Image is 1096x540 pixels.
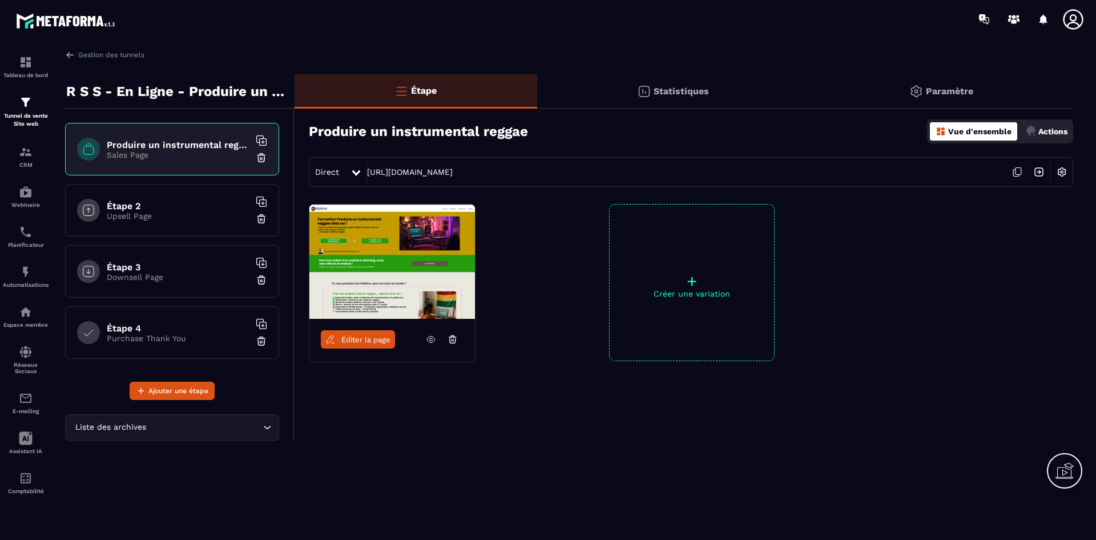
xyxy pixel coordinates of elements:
[19,471,33,485] img: accountant
[3,322,49,328] p: Espace membre
[65,50,144,60] a: Gestion des tunnels
[19,305,33,319] img: automations
[148,421,260,434] input: Search for option
[637,85,651,98] img: stats.20deebd0.svg
[3,463,49,503] a: accountantaccountantComptabilité
[411,85,437,96] p: Étape
[3,177,49,217] a: automationsautomationsWebinaire
[107,211,249,221] p: Upsell Page
[19,55,33,69] img: formation
[3,297,49,337] a: automationsautomationsEspace membre
[367,167,453,177] a: [URL][DOMAIN_NAME]
[107,273,249,282] p: Downsell Page
[148,385,208,397] span: Ajouter une étape
[256,274,267,286] img: trash
[19,265,33,279] img: automations
[948,127,1012,136] p: Vue d'ensemble
[1038,127,1067,136] p: Actions
[3,408,49,414] p: E-mailing
[19,95,33,109] img: formation
[16,10,119,31] img: logo
[3,282,49,288] p: Automatisations
[3,383,49,423] a: emailemailE-mailing
[3,137,49,177] a: formationformationCRM
[256,152,267,163] img: trash
[610,273,774,289] p: +
[3,337,49,383] a: social-networksocial-networkRéseaux Sociaux
[66,80,286,103] p: R S S - En Ligne - Produire un riddim chez soi
[315,167,339,177] span: Direct
[3,257,49,297] a: automationsautomationsAutomatisations
[107,262,249,273] h6: Étape 3
[256,213,267,225] img: trash
[65,414,279,441] div: Search for option
[341,335,390,344] span: Éditer la page
[610,289,774,298] p: Créer une variation
[926,86,973,97] p: Paramètre
[309,123,528,139] h3: Produire un instrumental reggae
[107,323,249,334] h6: Étape 4
[3,217,49,257] a: schedulerschedulerPlanificateur
[19,185,33,199] img: automations
[256,335,267,347] img: trash
[19,225,33,239] img: scheduler
[19,345,33,359] img: social-network
[3,202,49,208] p: Webinaire
[309,205,475,319] img: image
[3,87,49,137] a: formationformationTunnel de vente Site web
[3,72,49,78] p: Tableau de bord
[321,330,395,349] a: Éditer la page
[936,126,946,137] img: dashboard-orange.40269519.svg
[19,391,33,405] img: email
[394,84,408,98] img: bars-o.4a397970.svg
[1051,161,1073,183] img: setting-w.858f3a88.svg
[107,201,249,211] h6: Étape 2
[1026,126,1036,137] img: actions.d6e523a2.png
[72,421,148,434] span: Liste des archives
[3,242,49,248] p: Planificateur
[654,86,709,97] p: Statistiques
[107,334,249,343] p: Purchase Thank You
[3,362,49,374] p: Réseaux Sociaux
[65,50,75,60] img: arrow
[3,423,49,463] a: Assistant IA
[3,448,49,454] p: Assistant IA
[1028,161,1050,183] img: arrow-next.bcc2205e.svg
[909,85,923,98] img: setting-gr.5f69749f.svg
[107,150,249,159] p: Sales Page
[130,382,215,400] button: Ajouter une étape
[3,488,49,494] p: Comptabilité
[3,162,49,168] p: CRM
[19,145,33,159] img: formation
[3,47,49,87] a: formationformationTableau de bord
[107,139,249,150] h6: Produire un instrumental reggae
[3,112,49,128] p: Tunnel de vente Site web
